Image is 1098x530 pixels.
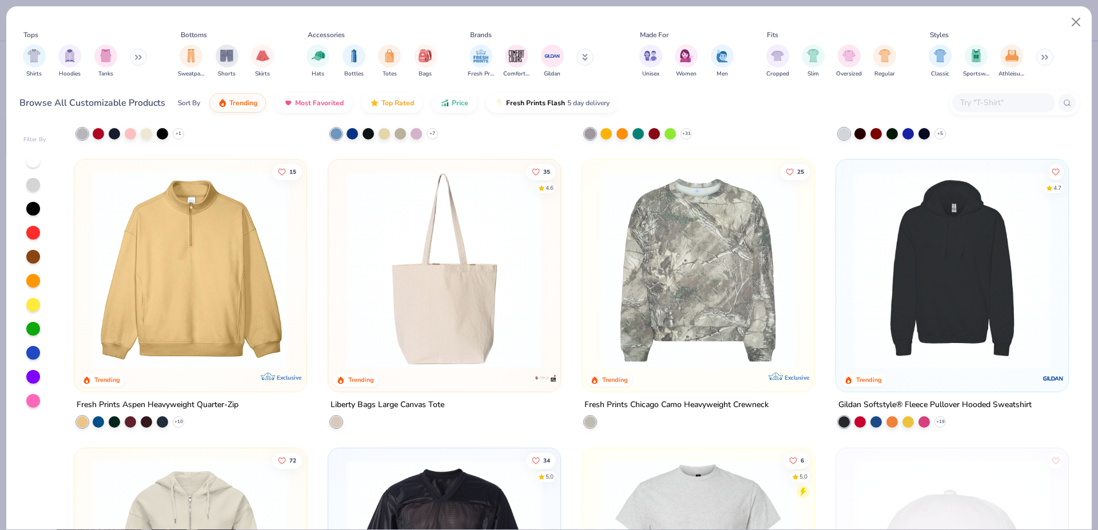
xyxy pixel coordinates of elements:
[383,70,397,78] span: Totes
[255,70,270,78] span: Skirts
[58,45,81,78] div: filter for Hoodies
[546,184,554,193] div: 4.6
[381,98,414,107] span: Top Rated
[273,452,303,468] button: Like
[836,45,862,78] button: filter button
[544,70,560,78] span: Gildan
[414,45,437,78] div: filter for Bags
[58,45,81,78] button: filter button
[807,49,819,62] img: Slim Image
[378,45,401,78] button: filter button
[963,45,989,78] div: filter for Sportswear
[378,45,401,78] div: filter for Totes
[934,49,947,62] img: Classic Image
[959,96,1047,109] input: Try "T-Shirt"
[543,457,550,463] span: 34
[675,45,698,78] button: filter button
[970,49,982,62] img: Sportswear Image
[642,70,659,78] span: Unisex
[383,49,396,62] img: Totes Image
[26,70,42,78] span: Shirts
[1048,452,1064,468] button: Like
[216,45,238,78] button: filter button
[429,130,435,137] span: + 7
[716,49,729,62] img: Men Image
[370,98,379,107] img: TopRated.gif
[541,45,564,78] div: filter for Gildan
[549,171,758,369] img: a2ea6b25-7160-44a7-ae64-d91a602c5e84
[998,70,1025,78] span: Athleisure
[348,49,360,62] img: Bottles Image
[1053,184,1061,193] div: 4.7
[23,45,46,78] button: filter button
[802,45,825,78] button: filter button
[63,49,76,62] img: Hoodies Image
[331,398,444,412] div: Liberty Bags Large Canvas Tote
[929,45,952,78] button: filter button
[1005,49,1019,62] img: Athleisure Image
[541,45,564,78] button: filter button
[59,70,81,78] span: Hoodies
[1065,11,1087,33] button: Close
[495,98,504,107] img: flash.gif
[766,45,789,78] div: filter for Cropped
[290,169,297,175] span: 15
[185,49,197,62] img: Sweatpants Image
[937,130,943,137] span: + 5
[361,93,423,113] button: Top Rated
[86,171,295,369] img: a5fef0f3-26ac-4d1f-8e04-62fc7b7c0c3a
[503,70,530,78] span: Comfort Colors
[178,70,204,78] span: Sweatpants
[218,70,236,78] span: Shorts
[766,45,789,78] button: filter button
[1048,164,1064,180] button: Like
[100,49,112,62] img: Tanks Image
[584,398,769,412] div: Fresh Prints Chicago Camo Heavyweight Crewneck
[277,374,301,381] span: Exclusive
[344,70,364,78] span: Bottles
[838,398,1032,412] div: Gildan Softstyle® Fleece Pullover Hooded Sweatshirt
[178,98,200,108] div: Sort By
[312,70,324,78] span: Hats
[23,45,46,78] div: filter for Shirts
[23,30,38,40] div: Tops
[284,98,293,107] img: most_fav.gif
[963,70,989,78] span: Sportswear
[546,472,554,481] div: 5.0
[27,49,41,62] img: Shirts Image
[799,472,807,481] div: 5.0
[503,45,530,78] div: filter for Comfort Colors
[874,70,895,78] span: Regular
[174,419,183,425] span: + 10
[468,45,494,78] div: filter for Fresh Prints
[452,98,468,107] span: Price
[508,47,525,65] img: Comfort Colors Image
[639,45,662,78] button: filter button
[644,49,657,62] img: Unisex Image
[931,70,949,78] span: Classic
[340,171,549,369] img: 18a346f4-066a-4ba1-bd8c-7160f2b46754
[216,45,238,78] div: filter for Shorts
[711,45,734,78] div: filter for Men
[486,93,618,113] button: Fresh Prints Flash5 day delivery
[312,49,325,62] img: Hats Image
[94,45,117,78] div: filter for Tanks
[639,45,662,78] div: filter for Unisex
[468,70,494,78] span: Fresh Prints
[767,30,778,40] div: Fits
[251,45,274,78] button: filter button
[343,45,365,78] button: filter button
[836,70,862,78] span: Oversized
[178,45,204,78] div: filter for Sweatpants
[929,45,952,78] div: filter for Classic
[780,164,810,180] button: Like
[873,45,896,78] div: filter for Regular
[181,30,207,40] div: Bottoms
[783,452,810,468] button: Like
[19,96,165,110] div: Browse All Customizable Products
[998,45,1025,78] div: filter for Athleisure
[506,98,565,107] span: Fresh Prints Flash
[275,93,352,113] button: Most Favorited
[419,70,432,78] span: Bags
[432,93,477,113] button: Price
